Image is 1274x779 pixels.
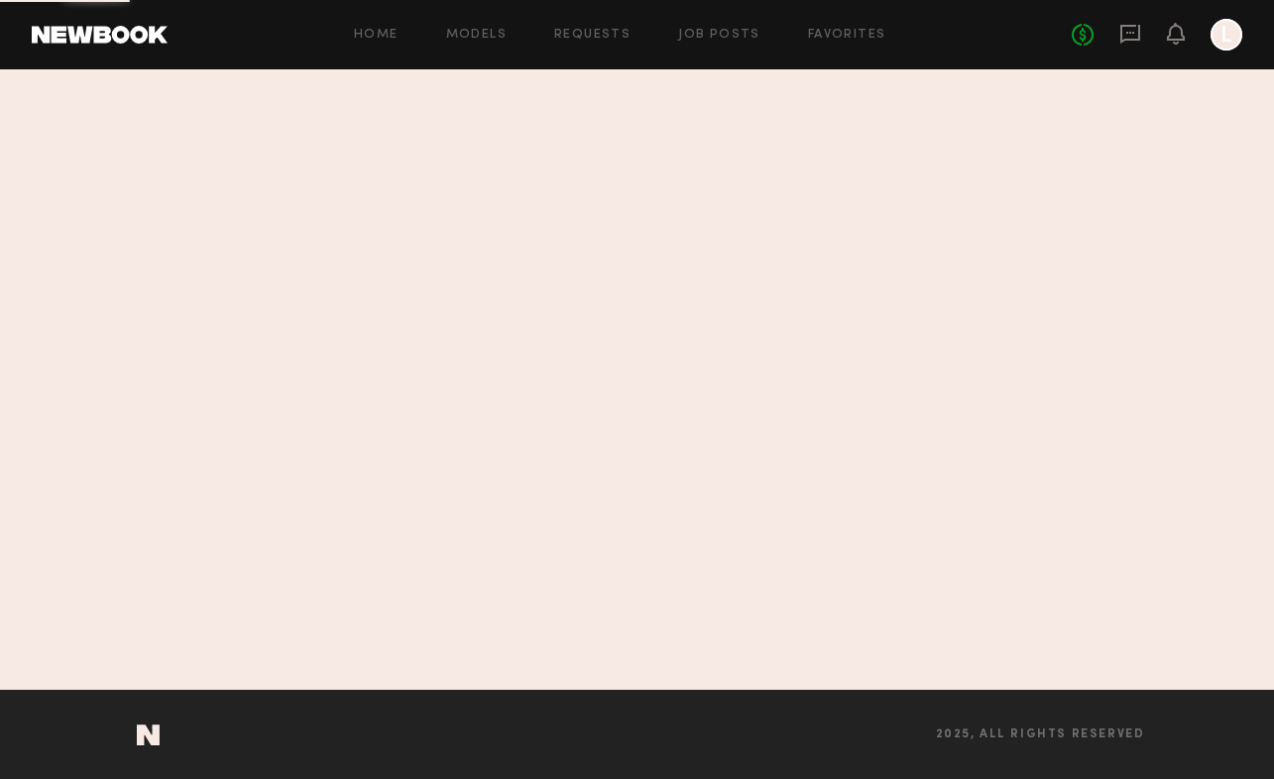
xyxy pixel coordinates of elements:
[936,728,1145,741] span: 2025, all rights reserved
[678,29,760,42] a: Job Posts
[1211,19,1242,51] a: L
[808,29,886,42] a: Favorites
[554,29,631,42] a: Requests
[354,29,399,42] a: Home
[446,29,507,42] a: Models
